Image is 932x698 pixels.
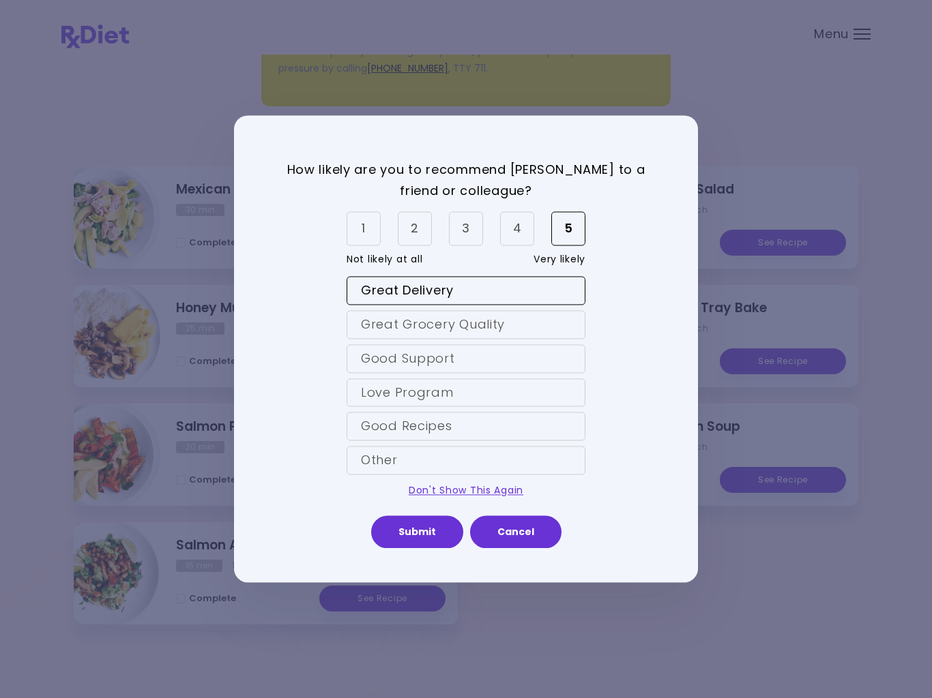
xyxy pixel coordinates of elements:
div: 5 [551,212,585,246]
div: 2 [398,212,432,246]
button: Cancel [470,516,562,549]
div: 4 [500,212,534,246]
button: Submit [371,516,463,549]
p: How likely are you to recommend [PERSON_NAME] to a friend or colleague? [268,160,664,201]
div: Great Grocery Quality [347,310,585,339]
div: Good Recipes [347,412,585,441]
span: Very likely [534,249,585,271]
div: Other [347,446,585,475]
div: Love Program [347,378,585,407]
a: Don't Show This Again [409,484,523,498]
div: 3 [449,212,483,246]
div: 1 [347,212,381,246]
div: Good Support [347,344,585,373]
span: Not likely at all [347,249,422,271]
div: Great Delivery [347,277,585,305]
